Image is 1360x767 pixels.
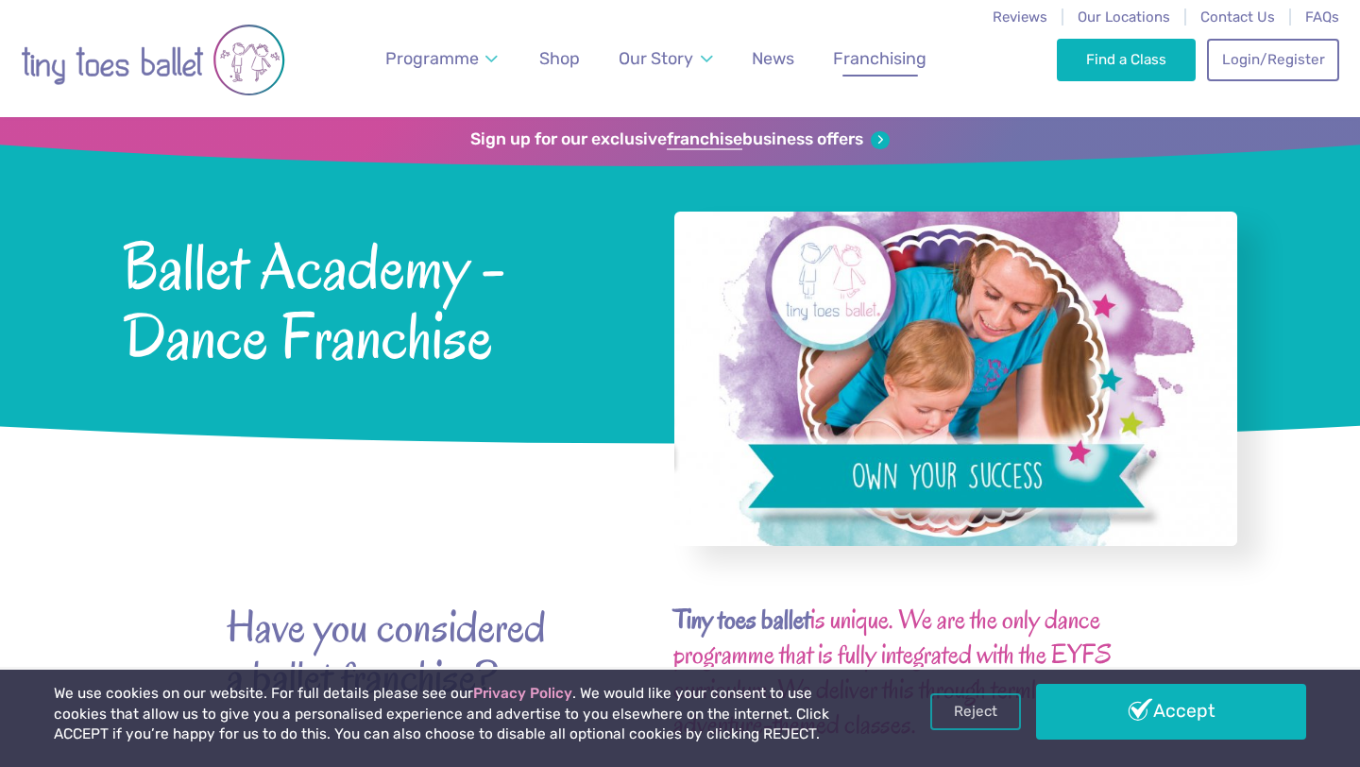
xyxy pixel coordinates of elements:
[470,129,889,150] a: Sign up for our exclusivefranchisebusiness offers
[610,38,722,80] a: Our Story
[1036,684,1306,739] a: Accept
[824,38,935,80] a: Franchising
[1207,39,1339,80] a: Login/Register
[54,684,868,745] p: We use cookies on our website. For full details please see our . We would like your consent to us...
[539,48,580,68] span: Shop
[619,48,693,68] span: Our Story
[123,226,624,372] span: Ballet Academy - Dance Franchise
[743,38,803,80] a: News
[673,606,810,636] a: Tiny toes ballet
[21,12,285,108] img: tiny toes ballet
[667,129,742,150] strong: franchise
[377,38,507,80] a: Programme
[1057,39,1196,80] a: Find a Class
[531,38,588,80] a: Shop
[1305,9,1339,26] a: FAQs
[993,9,1047,26] a: Reviews
[385,48,479,68] span: Programme
[833,48,926,68] span: Franchising
[227,603,567,703] strong: Have you considered a ballet franchise?
[1078,9,1170,26] a: Our Locations
[1200,9,1275,26] a: Contact Us
[473,685,572,702] a: Privacy Policy
[752,48,794,68] span: News
[673,603,1133,741] h3: is unique. We are the only dance programme that is fully integrated with the EYFS curriculum. We ...
[673,602,810,638] b: Tiny toes ballet
[930,693,1021,729] a: Reject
